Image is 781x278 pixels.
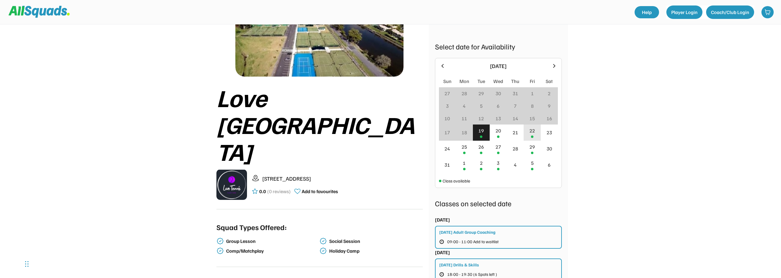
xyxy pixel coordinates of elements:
div: 12 [478,115,484,122]
div: 13 [495,115,501,122]
div: 1 [531,90,534,97]
div: 0.0 [259,188,266,195]
div: 3 [446,102,449,110]
div: Thu [511,78,519,85]
div: 2 [480,159,483,167]
div: 31 [444,161,450,168]
div: 21 [513,129,518,136]
div: 8 [531,102,534,110]
div: 3 [497,159,499,167]
div: Wed [493,78,503,85]
div: 25 [462,143,467,150]
div: 22 [529,127,535,134]
div: 29 [529,143,535,150]
img: check-verified-01.svg [319,247,327,255]
div: 18 [462,129,467,136]
span: 09:00 - 11:00 Add to waitlist [447,240,499,244]
img: shopping-cart-01%20%281%29.svg [764,9,771,15]
div: Group Lesson [226,238,319,244]
a: Help [635,6,659,18]
div: [DATE] Adult Group Coaching [439,229,495,235]
img: check-verified-01.svg [216,247,224,255]
div: Social Session [329,238,422,244]
div: [DATE] Drills & Skills [439,262,479,268]
div: 4 [514,161,517,168]
div: 10 [444,115,450,122]
div: 6 [548,161,551,168]
div: Tue [477,78,485,85]
img: LTPP_Logo_REV.jpeg [216,169,247,200]
div: 11 [462,115,467,122]
div: [DATE] [449,62,547,70]
div: 27 [495,143,501,150]
div: Fri [530,78,535,85]
div: 30 [495,90,501,97]
div: 19 [478,127,484,134]
div: 31 [513,90,518,97]
img: Squad%20Logo.svg [9,6,70,17]
div: 20 [495,127,501,134]
div: Love [GEOGRAPHIC_DATA] [216,84,423,164]
div: Sat [546,78,553,85]
div: 28 [513,145,518,152]
div: 26 [478,143,484,150]
div: Class available [443,178,470,184]
div: Comp/Matchplay [226,248,319,254]
div: Classes on selected date [435,198,562,209]
div: 24 [444,145,450,152]
div: 14 [513,115,518,122]
div: Squad Types Offered: [216,222,287,233]
img: check-verified-01.svg [319,237,327,245]
div: 6 [497,102,499,110]
div: [DATE] [435,216,450,223]
div: 4 [463,102,466,110]
button: Coach/Club Login [706,5,754,19]
div: Holiday Camp [329,248,422,254]
div: 30 [547,145,552,152]
div: 28 [462,90,467,97]
div: Mon [459,78,469,85]
div: 23 [547,129,552,136]
div: 2 [548,90,551,97]
div: (0 reviews) [267,188,291,195]
div: 15 [529,115,535,122]
div: 9 [548,102,551,110]
button: Player Login [666,5,702,19]
div: Select date for Availability [435,41,562,52]
div: Add to favourites [302,188,338,195]
div: 17 [444,129,450,136]
button: 09:00 - 11:00 Add to waitlist [439,238,509,246]
img: check-verified-01.svg [216,237,224,245]
div: Sun [443,78,451,85]
div: 5 [531,159,534,167]
div: [DATE] [435,249,450,256]
div: 1 [463,159,466,167]
div: 7 [514,102,517,110]
div: [STREET_ADDRESS] [262,175,423,183]
div: 5 [480,102,483,110]
span: 18:00 - 19:30 (6 Spots left ) [447,272,497,276]
div: 29 [478,90,484,97]
div: 16 [547,115,552,122]
div: 27 [444,90,450,97]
